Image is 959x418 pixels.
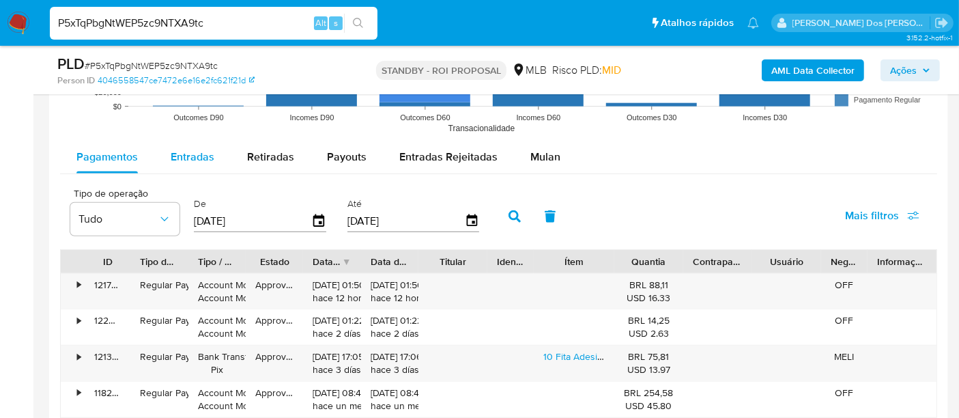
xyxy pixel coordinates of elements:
span: 3.152.2-hotfix-1 [906,32,952,43]
a: 4046558547ce7472e6e16e2fc621f21d [98,74,255,87]
span: # P5xTqPbgNtWEP5zc9NTXA9tc [85,59,218,72]
b: PLD [57,53,85,74]
button: Ações [881,59,940,81]
a: Notificações [747,17,759,29]
div: MLB [512,63,547,78]
span: s [334,16,338,29]
input: Pesquise usuários ou casos... [50,14,377,32]
span: Alt [315,16,326,29]
p: STANDBY - ROI PROPOSAL [376,61,506,80]
p: renato.lopes@mercadopago.com.br [792,16,930,29]
a: Sair [934,16,949,30]
span: MID [602,62,621,78]
span: Ações [890,59,917,81]
button: AML Data Collector [762,59,864,81]
span: Risco PLD: [552,63,621,78]
button: search-icon [344,14,372,33]
span: Atalhos rápidos [661,16,734,30]
b: Person ID [57,74,95,87]
b: AML Data Collector [771,59,855,81]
